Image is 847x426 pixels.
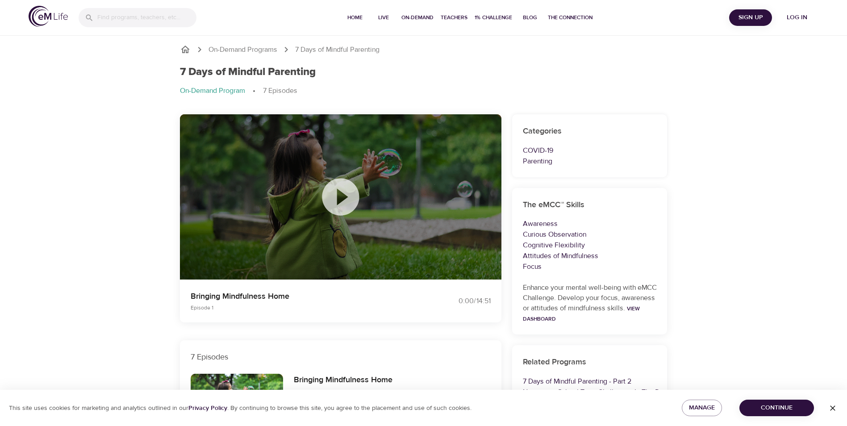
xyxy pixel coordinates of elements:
[682,400,722,416] button: Manage
[523,388,698,397] a: Navigating School Time Challenges In The Days Of Delta
[373,13,394,22] span: Live
[97,8,196,27] input: Find programs, teachers, etc...
[295,45,380,55] p: 7 Days of Mindful Parenting
[424,296,491,306] div: 0:00 / 14:51
[689,402,715,413] span: Manage
[191,290,413,302] p: Bringing Mindfulness Home
[523,251,657,261] p: Attitudes of Mindfulness
[523,240,657,251] p: Cognitive Flexibility
[401,13,434,22] span: On-Demand
[523,377,631,386] a: 7 Days of Mindful Parenting - Part 2
[733,12,768,23] span: Sign Up
[523,145,657,156] p: COVID-19
[779,12,815,23] span: Log in
[747,402,807,413] span: Continue
[523,125,657,138] h6: Categories
[294,374,392,387] h6: Bringing Mindfulness Home
[475,13,512,22] span: 1% Challenge
[180,86,668,96] nav: breadcrumb
[523,283,657,324] p: Enhance your mental well-being with eMCC Challenge. Develop your focus, awareness or attitudes of...
[180,44,668,55] nav: breadcrumb
[519,13,541,22] span: Blog
[739,400,814,416] button: Continue
[344,13,366,22] span: Home
[523,229,657,240] p: Curious Observation
[523,156,657,167] p: Parenting
[523,199,657,212] h6: The eMCC™ Skills
[523,218,657,229] p: Awareness
[188,404,227,412] a: Privacy Policy
[523,356,657,369] h6: Related Programs
[180,86,245,96] p: On-Demand Program
[29,6,68,27] img: logo
[191,351,491,363] p: 7 Episodes
[776,9,818,26] button: Log in
[180,66,316,79] h1: 7 Days of Mindful Parenting
[294,388,375,396] span: Episode 1 - 14 minutes 51 seconds
[523,261,657,272] p: Focus
[729,9,772,26] button: Sign Up
[263,86,297,96] p: 7 Episodes
[548,13,592,22] span: The Connection
[441,13,467,22] span: Teachers
[191,304,413,312] p: Episode 1
[209,45,277,55] a: On-Demand Programs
